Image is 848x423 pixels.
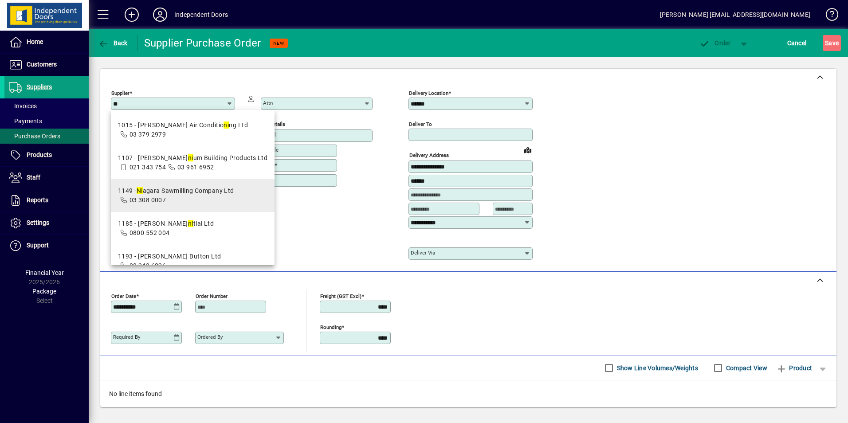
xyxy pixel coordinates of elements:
[4,31,89,53] a: Home
[4,98,89,114] a: Invoices
[4,167,89,189] a: Staff
[111,90,130,96] mat-label: Supplier
[96,35,130,51] button: Back
[188,154,193,161] em: ni
[27,38,43,45] span: Home
[27,151,52,158] span: Products
[4,189,89,211] a: Reports
[196,293,228,299] mat-label: Order number
[100,380,836,407] div: No line items found
[177,164,214,171] span: 03 961 6952
[111,146,275,179] mat-option: 1107 - Juralco Aluminium Building Products Ltd
[118,252,221,261] div: 1193 - [PERSON_NAME] Button Ltd
[130,131,166,138] span: 03 379 2979
[4,54,89,76] a: Customers
[320,324,342,330] mat-label: Rounding
[118,153,267,163] div: 1107 - [PERSON_NAME] um Building Products Ltd
[4,212,89,234] a: Settings
[174,8,228,22] div: Independent Doors
[823,35,841,51] button: Save
[27,242,49,249] span: Support
[188,220,193,227] em: ni
[130,229,170,236] span: 0800 552 004
[660,8,810,22] div: [PERSON_NAME] [EMAIL_ADDRESS][DOMAIN_NAME]
[32,288,56,295] span: Package
[9,133,60,140] span: Purchase Orders
[27,61,57,68] span: Customers
[9,102,37,110] span: Invoices
[320,293,361,299] mat-label: Freight (GST excl)
[130,196,166,204] span: 03 308 0007
[89,35,137,51] app-page-header-button: Back
[9,117,42,125] span: Payments
[27,83,52,90] span: Suppliers
[118,7,146,23] button: Add
[411,250,435,256] mat-label: Deliver via
[111,212,275,245] mat-option: 1185 - Rentokil Initial Ltd
[111,114,275,146] mat-option: 1015 - Beattie Air Conditioning Ltd
[118,219,214,228] div: 1185 - [PERSON_NAME] tial Ltd
[27,196,48,204] span: Reports
[27,219,49,226] span: Settings
[144,36,261,50] div: Supplier Purchase Order
[4,235,89,257] a: Support
[130,164,166,171] span: 021 343 754
[111,179,275,212] mat-option: 1149 - Niagara Sawmilling Company Ltd
[113,334,140,340] mat-label: Required by
[146,7,174,23] button: Profile
[118,121,248,130] div: 1015 - [PERSON_NAME] Air Conditio ng Ltd
[197,334,223,340] mat-label: Ordered by
[111,245,275,278] mat-option: 1193 - R L Button Ltd
[724,364,767,372] label: Compact View
[409,90,448,96] mat-label: Delivery Location
[699,39,731,47] span: Order
[25,269,64,276] span: Financial Year
[137,187,143,194] em: Ni
[224,121,229,129] em: ni
[98,39,128,47] span: Back
[825,36,839,50] span: ave
[273,40,284,46] span: NEW
[785,35,809,51] button: Cancel
[615,364,698,372] label: Show Line Volumes/Weights
[521,143,535,157] a: View on map
[4,144,89,166] a: Products
[695,35,735,51] button: Order
[825,39,828,47] span: S
[27,174,40,181] span: Staff
[4,129,89,144] a: Purchase Orders
[130,262,166,269] span: 03 343 6226
[118,186,234,196] div: 1149 - agara Sawmilling Company Ltd
[111,293,136,299] mat-label: Order date
[787,36,807,50] span: Cancel
[409,121,432,127] mat-label: Deliver To
[263,100,273,106] mat-label: Attn
[4,114,89,129] a: Payments
[819,2,837,31] a: Knowledge Base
